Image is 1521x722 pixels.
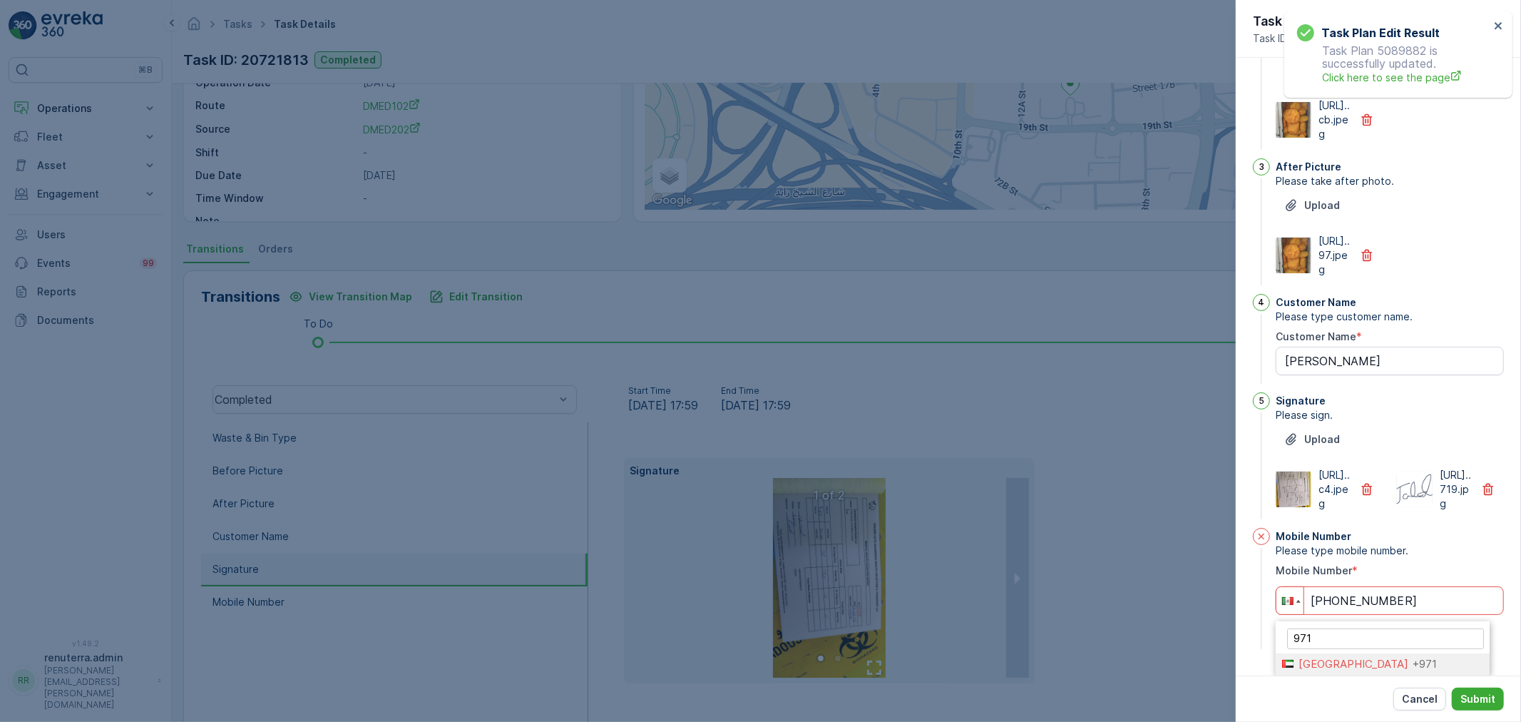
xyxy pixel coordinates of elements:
[1276,544,1504,558] span: Please type mobile number.
[1253,31,1471,46] span: Task ID: 20721813 - Completed -> Completed
[1276,330,1356,342] label: Customer Name
[1276,295,1356,310] p: Customer Name
[1276,194,1348,217] button: Upload File
[1297,44,1490,85] p: Task Plan 5089882 is successfully updated.
[1494,20,1504,34] button: close
[1276,587,1304,614] div: Mexico: + 52
[1299,657,1408,671] span: [GEOGRAPHIC_DATA]
[1276,310,1504,324] span: Please type customer name.
[1276,472,1311,507] img: Media Preview
[1276,174,1504,188] span: Please take after photo.
[1276,529,1351,544] p: Mobile Number
[1304,432,1340,447] p: Upload
[1318,98,1351,141] p: [URL]..cb.jpeg
[1318,468,1351,511] p: [URL]..c4.jpeg
[1452,688,1504,711] button: Submit
[1276,102,1311,138] img: Media Preview
[1402,692,1438,706] p: Cancel
[1393,688,1446,711] button: Cancel
[1287,629,1484,649] input: Search
[1253,392,1270,410] div: 5
[1276,59,1348,81] button: Upload File
[1253,158,1270,176] div: 3
[1276,394,1326,408] p: Signature
[1276,160,1341,174] p: After Picture
[1276,238,1311,273] img: Media Preview
[1253,11,1471,31] p: Task Transition
[1304,198,1340,213] p: Upload
[1440,468,1473,511] p: [URL]..719.jpg
[1397,472,1433,507] img: Media Preview
[1276,428,1348,451] button: Upload File
[1253,294,1270,311] div: 4
[1276,564,1352,576] label: Mobile Number
[1276,408,1504,422] span: Please sign.
[1318,234,1351,277] p: [URL]..97.jpeg
[1322,70,1490,85] a: Click here to see the page
[1321,24,1440,41] h3: Task Plan Edit Result
[1460,692,1495,706] p: Submit
[1413,657,1437,671] span: +971
[1276,586,1504,615] input: 1 (702) 123-4567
